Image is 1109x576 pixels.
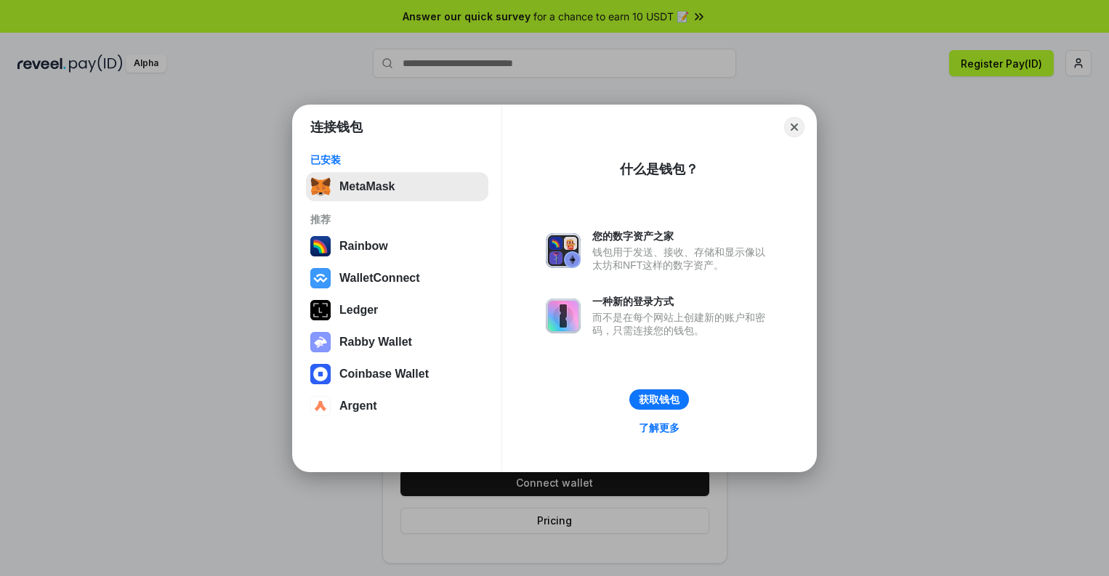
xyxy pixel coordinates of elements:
div: Coinbase Wallet [339,368,429,381]
a: 了解更多 [630,418,688,437]
img: svg+xml,%3Csvg%20fill%3D%22none%22%20height%3D%2233%22%20viewBox%3D%220%200%2035%2033%22%20width%... [310,177,331,197]
div: Ledger [339,304,378,317]
div: Rainbow [339,240,388,253]
img: svg+xml,%3Csvg%20width%3D%2228%22%20height%3D%2228%22%20viewBox%3D%220%200%2028%2028%22%20fill%3D... [310,364,331,384]
div: 而不是在每个网站上创建新的账户和密码，只需连接您的钱包。 [592,311,773,337]
button: MetaMask [306,172,488,201]
button: Argent [306,392,488,421]
div: 钱包用于发送、接收、存储和显示像以太坊和NFT这样的数字资产。 [592,246,773,272]
div: Argent [339,399,377,413]
button: WalletConnect [306,264,488,293]
button: Rabby Wallet [306,328,488,357]
div: 一种新的登录方式 [592,295,773,308]
div: 了解更多 [639,421,679,434]
button: 获取钱包 [629,389,689,410]
div: 已安装 [310,153,484,166]
button: Close [784,117,804,137]
div: 什么是钱包？ [620,161,698,178]
button: Rainbow [306,232,488,261]
div: Rabby Wallet [339,336,412,349]
div: 获取钱包 [639,393,679,406]
h1: 连接钱包 [310,118,363,136]
img: svg+xml,%3Csvg%20width%3D%2228%22%20height%3D%2228%22%20viewBox%3D%220%200%2028%2028%22%20fill%3D... [310,396,331,416]
img: svg+xml,%3Csvg%20xmlns%3D%22http%3A%2F%2Fwww.w3.org%2F2000%2Fsvg%22%20width%3D%2228%22%20height%3... [310,300,331,320]
img: svg+xml,%3Csvg%20xmlns%3D%22http%3A%2F%2Fwww.w3.org%2F2000%2Fsvg%22%20fill%3D%22none%22%20viewBox... [310,332,331,352]
div: WalletConnect [339,272,420,285]
img: svg+xml,%3Csvg%20xmlns%3D%22http%3A%2F%2Fwww.w3.org%2F2000%2Fsvg%22%20fill%3D%22none%22%20viewBox... [546,299,581,333]
div: MetaMask [339,180,395,193]
div: 推荐 [310,213,484,226]
div: 您的数字资产之家 [592,230,773,243]
img: svg+xml,%3Csvg%20xmlns%3D%22http%3A%2F%2Fwww.w3.org%2F2000%2Fsvg%22%20fill%3D%22none%22%20viewBox... [546,233,581,268]
img: svg+xml,%3Csvg%20width%3D%22120%22%20height%3D%22120%22%20viewBox%3D%220%200%20120%20120%22%20fil... [310,236,331,256]
img: svg+xml,%3Csvg%20width%3D%2228%22%20height%3D%2228%22%20viewBox%3D%220%200%2028%2028%22%20fill%3D... [310,268,331,288]
button: Ledger [306,296,488,325]
button: Coinbase Wallet [306,360,488,389]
